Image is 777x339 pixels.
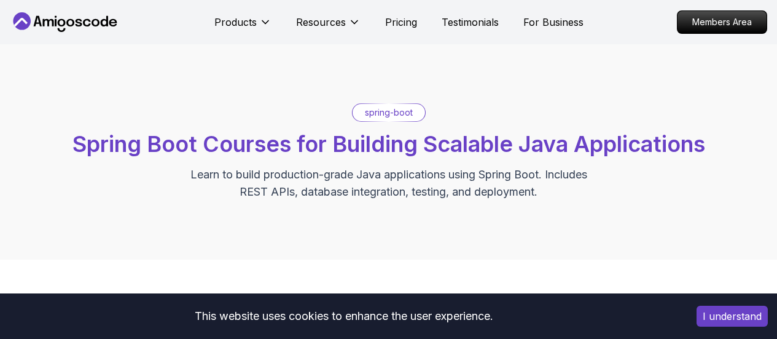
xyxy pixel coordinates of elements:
[677,10,767,34] a: Members Area
[214,15,257,30] p: Products
[296,15,346,30] p: Resources
[697,306,768,327] button: Accept cookies
[385,15,417,30] a: Pricing
[296,15,361,39] button: Resources
[214,15,271,39] button: Products
[9,303,678,330] div: This website uses cookies to enhance the user experience.
[72,130,705,158] span: Spring Boot Courses for Building Scalable Java Applications
[182,166,595,201] p: Learn to build production-grade Java applications using Spring Boot. Includes REST APIs, database...
[365,106,413,119] p: spring-boot
[523,15,584,30] a: For Business
[677,11,767,33] p: Members Area
[442,15,499,30] a: Testimonials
